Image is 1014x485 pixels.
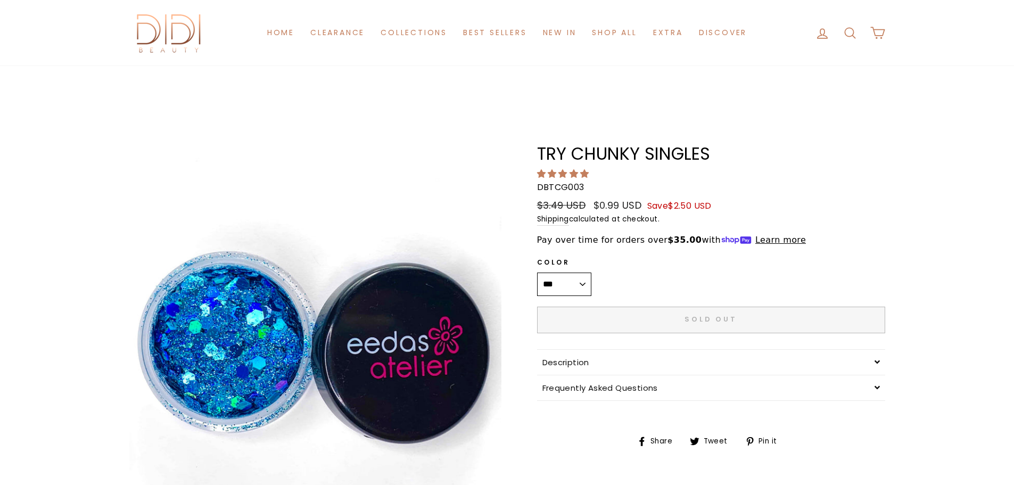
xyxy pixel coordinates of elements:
[129,11,209,55] img: Didi Beauty Co.
[259,23,302,43] a: Home
[542,382,658,393] span: Frequently Asked Questions
[537,145,885,162] h1: Try Chunky Singles
[537,213,885,226] small: calculated at checkout.
[259,23,755,43] ul: Primary
[584,23,645,43] a: Shop All
[537,168,591,180] span: 4.96 stars
[593,199,642,212] span: $0.99 USD
[302,23,373,43] a: Clearance
[537,199,586,212] span: $3.49 USD
[455,23,535,43] a: Best Sellers
[542,357,589,368] span: Description
[537,307,885,333] button: Sold Out
[668,200,712,212] span: $2.50 USD
[373,23,455,43] a: Collections
[691,23,755,43] a: Discover
[757,435,785,447] span: Pin it
[685,314,737,324] span: Sold Out
[647,200,712,212] span: Save
[537,257,591,267] label: Color
[649,435,680,447] span: Share
[537,213,569,226] a: Shipping
[702,435,736,447] span: Tweet
[537,180,885,194] p: DBTCG003
[535,23,584,43] a: New in
[645,23,691,43] a: Extra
